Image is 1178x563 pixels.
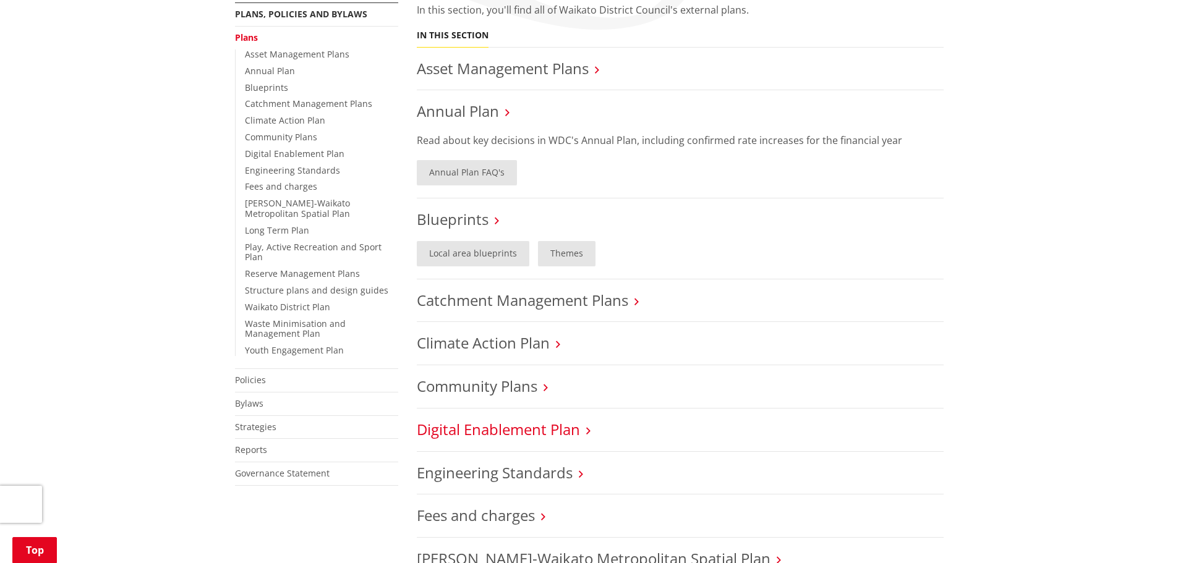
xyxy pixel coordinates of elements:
a: Fees and charges [417,505,535,525]
a: Asset Management Plans [417,58,589,78]
a: Climate Action Plan [245,114,325,126]
a: Structure plans and design guides [245,284,388,296]
a: Plans, policies and bylaws [235,8,367,20]
a: Annual Plan [417,101,499,121]
a: Blueprints [245,82,288,93]
a: Top [12,537,57,563]
a: Digital Enablement Plan [417,419,580,439]
a: Catchment Management Plans [417,290,628,310]
p: In this section, you'll find all of Waikato District Council's external plans. [417,2,944,17]
a: Waikato District Plan [245,301,330,313]
a: Youth Engagement Plan [245,344,344,356]
a: Climate Action Plan [417,332,550,353]
a: Community Plans [417,376,537,396]
a: Fees and charges [245,180,317,192]
a: Strategies [235,421,276,433]
h5: In this section [417,30,489,41]
a: Digital Enablement Plan [245,148,344,159]
a: Policies [235,374,266,386]
a: Waste Minimisation and Management Plan [245,318,346,340]
a: Engineering Standards [417,462,573,483]
a: Long Term Plan [245,224,309,236]
p: Read about key decisions in WDC's Annual Plan, including confirmed rate increases for the financi... [417,133,944,148]
a: Annual Plan FAQ's [417,160,517,185]
iframe: Messenger Launcher [1121,511,1166,556]
a: Governance Statement [235,467,330,479]
a: Reports [235,444,267,455]
a: Themes [538,241,595,266]
a: Blueprints [417,209,489,229]
a: [PERSON_NAME]-Waikato Metropolitan Spatial Plan [245,197,350,219]
a: Bylaws [235,397,263,409]
a: Plans [235,32,258,43]
a: Reserve Management Plans [245,268,360,279]
a: Engineering Standards [245,164,340,176]
a: Asset Management Plans [245,48,349,60]
a: Local area blueprints [417,241,529,266]
a: Annual Plan [245,65,295,77]
a: Community Plans [245,131,317,143]
a: Play, Active Recreation and Sport Plan [245,241,382,263]
a: Catchment Management Plans [245,98,372,109]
